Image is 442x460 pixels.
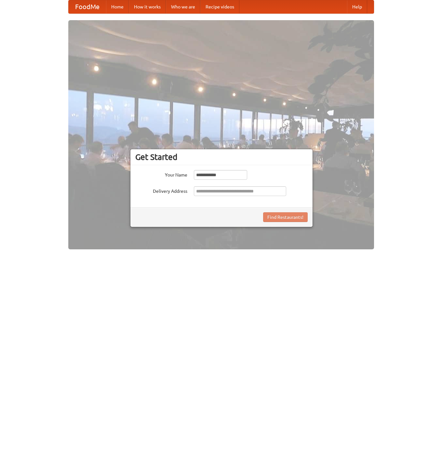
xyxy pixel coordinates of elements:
[135,152,308,162] h3: Get Started
[106,0,129,13] a: Home
[166,0,200,13] a: Who we are
[200,0,239,13] a: Recipe videos
[135,170,187,178] label: Your Name
[129,0,166,13] a: How it works
[69,0,106,13] a: FoodMe
[263,212,308,222] button: Find Restaurants!
[347,0,367,13] a: Help
[135,186,187,194] label: Delivery Address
